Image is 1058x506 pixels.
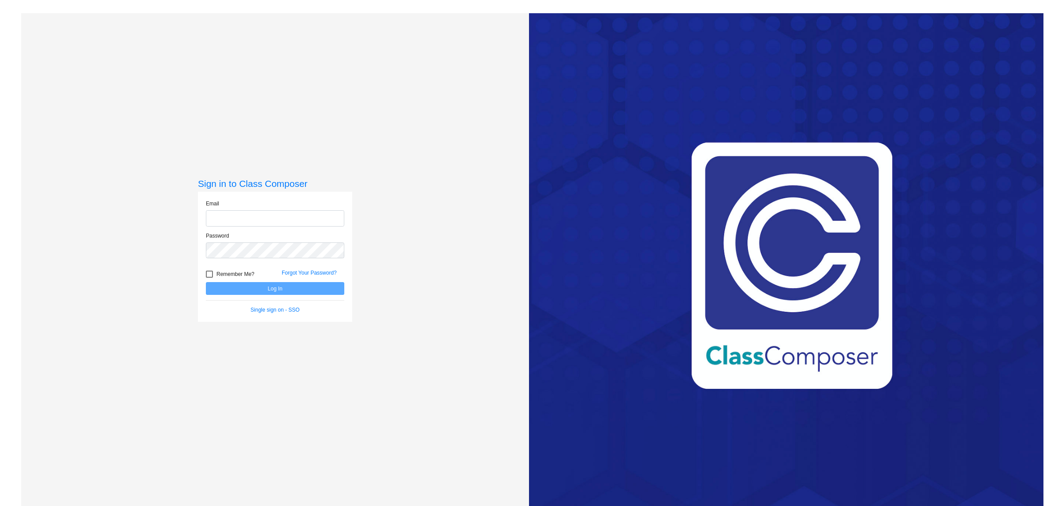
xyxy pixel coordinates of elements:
[282,270,337,276] a: Forgot Your Password?
[250,307,299,313] a: Single sign on - SSO
[216,269,254,279] span: Remember Me?
[206,232,229,240] label: Password
[206,200,219,208] label: Email
[206,282,344,295] button: Log In
[198,178,352,189] h3: Sign in to Class Composer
